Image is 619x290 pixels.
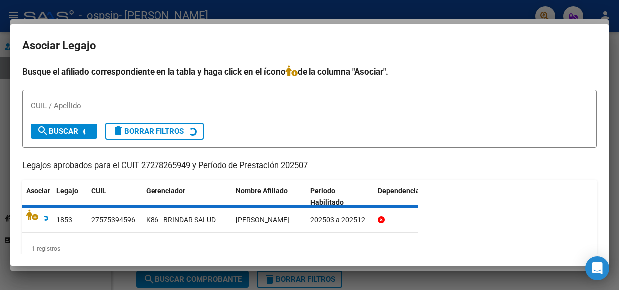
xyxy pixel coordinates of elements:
span: CUIL [91,187,106,195]
datatable-header-cell: Legajo [52,180,87,213]
span: Periodo Habilitado [310,187,344,206]
mat-icon: delete [112,125,124,137]
datatable-header-cell: Gerenciador [142,180,232,213]
span: Buscar [37,127,78,136]
span: Gerenciador [146,187,185,195]
span: Asociar [26,187,50,195]
span: Dependencia [378,187,420,195]
span: PEREZ RIEP FRANCESCA CELESTE [236,216,289,224]
button: Borrar Filtros [105,123,204,140]
span: Nombre Afiliado [236,187,288,195]
div: 27575394596 [91,214,135,226]
span: Legajo [56,187,78,195]
datatable-header-cell: Dependencia [374,180,449,213]
button: Buscar [31,124,97,139]
h2: Asociar Legajo [22,36,597,55]
mat-icon: search [37,125,49,137]
datatable-header-cell: Nombre Afiliado [232,180,307,213]
div: Open Intercom Messenger [585,256,609,280]
h4: Busque el afiliado correspondiente en la tabla y haga click en el ícono de la columna "Asociar". [22,65,597,78]
datatable-header-cell: CUIL [87,180,142,213]
datatable-header-cell: Asociar [22,180,52,213]
span: 1853 [56,216,72,224]
div: 1 registros [22,236,597,261]
p: Legajos aprobados para el CUIT 27278265949 y Período de Prestación 202507 [22,160,597,172]
span: K86 - BRINDAR SALUD [146,216,216,224]
span: Borrar Filtros [112,127,184,136]
datatable-header-cell: Periodo Habilitado [307,180,374,213]
div: 202503 a 202512 [310,214,370,226]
